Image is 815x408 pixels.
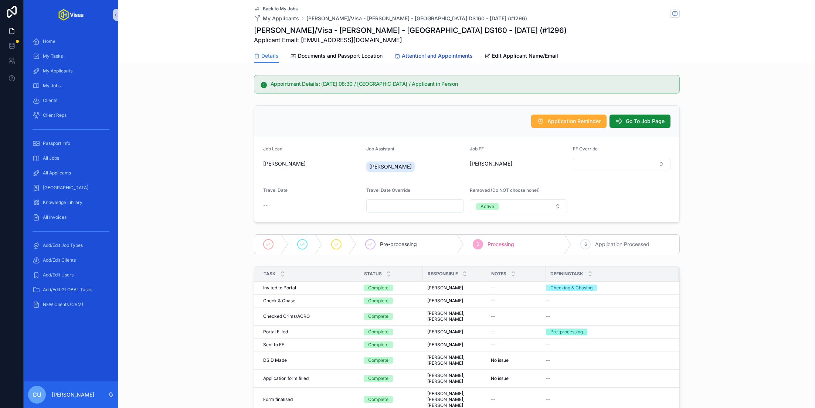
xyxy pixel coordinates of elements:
button: Application Reminder [531,115,607,128]
span: Add/Edit Job Types [43,242,83,248]
div: Complete [368,341,388,348]
span: Add/Edit Clients [43,257,76,263]
a: [PERSON_NAME]/Visa - [PERSON_NAME] - [GEOGRAPHIC_DATA] DS160 - [DATE] (#1296) [306,15,527,22]
a: My Applicants [28,64,114,78]
span: Clients [43,98,57,103]
button: Select Button [470,199,567,213]
span: 5 [476,241,479,247]
span: Documents and Passport Location [298,52,383,59]
span: -- [546,397,550,402]
span: Application Reminder [547,118,601,125]
span: No issue [491,357,509,363]
a: My Jobs [28,79,114,92]
button: Select Button [573,158,670,170]
span: Go To Job Page [626,118,665,125]
a: NEW Clients (CRM) [28,298,114,311]
a: All Jobs [28,152,114,165]
a: [GEOGRAPHIC_DATA] [28,181,114,194]
span: -- [491,313,495,319]
span: [PERSON_NAME] [427,329,463,335]
a: Passport Info [28,137,114,150]
span: All Applicants [43,170,71,176]
span: Removed (Do NOT choose none!) [470,187,540,193]
span: [PERSON_NAME] [369,163,412,170]
span: All Invoices [43,214,67,220]
span: Home [43,38,55,44]
a: Client Reps [28,109,114,122]
span: [GEOGRAPHIC_DATA] [43,185,88,191]
div: Complete [368,375,388,382]
span: [PERSON_NAME], [PERSON_NAME] [427,373,482,384]
span: Details [261,52,279,59]
span: Passport Info [43,140,70,146]
span: Add/Edit GLOBAL Tasks [43,287,92,293]
a: Details [254,49,279,63]
h1: [PERSON_NAME]/Visa - [PERSON_NAME] - [GEOGRAPHIC_DATA] DS160 - [DATE] (#1296) [254,25,567,35]
span: DSID Made [263,357,287,363]
a: Attention! and Appointments [394,49,473,64]
span: Attention! and Appointments [402,52,473,59]
span: Edit Applicant Name/Email [492,52,558,59]
div: scrollable content [24,30,118,321]
span: Portal Filled [263,329,288,335]
a: Back to My Jobs [254,6,298,12]
span: Client Reps [43,112,67,118]
span: Applicant Email: [EMAIL_ADDRESS][DOMAIN_NAME] [254,35,567,44]
span: Task [264,271,276,277]
span: [PERSON_NAME] [427,342,463,348]
span: [PERSON_NAME], [PERSON_NAME] [427,354,482,366]
a: All Applicants [28,166,114,180]
span: Job Assistant [366,146,394,152]
span: DefiningTask [550,271,583,277]
a: Edit Applicant Name/Email [485,49,558,64]
span: [PERSON_NAME] [427,285,463,291]
div: Pre-processing [550,329,583,335]
a: Add/Edit Job Types [28,239,114,252]
span: Travel Date [263,187,288,193]
span: 6 [584,241,587,247]
div: Complete [368,297,388,304]
span: -- [491,285,495,291]
span: My Tasks [43,53,63,59]
span: FF Override [573,146,598,152]
a: Documents and Passport Location [291,49,383,64]
span: -- [546,298,550,304]
span: -- [546,313,550,319]
span: -- [491,298,495,304]
span: Job FF [470,146,484,152]
span: Processing [488,241,514,248]
div: Complete [368,357,388,364]
span: -- [491,342,495,348]
span: My Applicants [43,68,72,74]
span: Notes [491,271,506,277]
p: [PERSON_NAME] [52,391,94,398]
span: [PERSON_NAME] [263,160,306,167]
span: CU [33,390,41,399]
span: -- [546,342,550,348]
a: Add/Edit Users [28,268,114,282]
div: Active [480,203,494,210]
span: -- [491,397,495,402]
span: Back to My Jobs [263,6,298,12]
span: -- [263,201,268,209]
a: Home [28,35,114,48]
span: -- [546,375,550,381]
span: NEW Clients (CRM) [43,302,83,307]
img: App logo [58,9,84,21]
div: Complete [368,329,388,335]
span: Invited to Portal [263,285,296,291]
span: Job Lead [263,146,282,152]
span: Application form filled [263,375,309,381]
button: Go To Job Page [609,115,670,128]
span: Knowledge Library [43,200,82,205]
a: Knowledge Library [28,196,114,209]
span: All Jobs [43,155,59,161]
a: Add/Edit GLOBAL Tasks [28,283,114,296]
span: Application Processed [595,241,649,248]
a: My Applicants [254,15,299,22]
span: Check & Chase [263,298,295,304]
a: My Tasks [28,50,114,63]
span: Add/Edit Users [43,272,74,278]
span: [PERSON_NAME], [PERSON_NAME] [427,310,482,322]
